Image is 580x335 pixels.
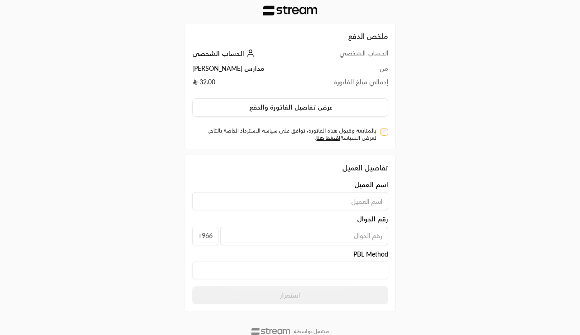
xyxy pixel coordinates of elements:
[304,64,388,78] td: من
[192,31,388,41] h2: ملخص الدفع
[316,134,340,141] a: اضغط هنا
[357,215,388,224] span: رقم الجوال
[263,5,317,16] img: Company Logo
[192,78,304,91] td: 32.00
[192,227,218,245] span: +966
[353,250,388,259] span: PBL Method
[304,78,388,91] td: إجمالي مبلغ الفاتورة
[192,64,304,78] td: مدارس [PERSON_NAME]
[196,127,376,142] label: بالمتابعة وقبول هذه الفاتورة، توافق على سياسة الاسترداد الخاصة بالتاجر. لعرض السياسة .
[220,227,388,245] input: رقم الجوال
[192,50,244,57] span: الحساب الشخصي
[192,192,388,210] input: اسم العميل
[294,328,329,335] p: مشغل بواسطة
[192,98,388,117] button: عرض تفاصيل الفاتورة والدفع
[304,49,388,64] td: الحساب الشخصي
[354,180,388,189] span: اسم العميل
[192,162,388,173] div: تفاصيل العميل
[192,50,257,57] a: الحساب الشخصي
